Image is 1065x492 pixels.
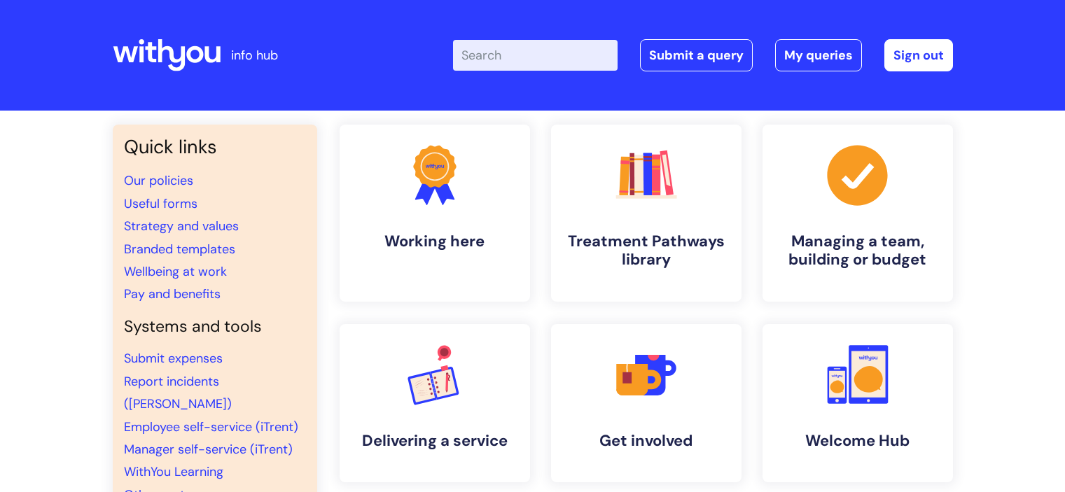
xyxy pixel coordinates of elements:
[340,324,530,482] a: Delivering a service
[124,195,197,212] a: Useful forms
[124,350,223,367] a: Submit expenses
[551,125,742,302] a: Treatment Pathways library
[340,125,530,302] a: Working here
[453,40,618,71] input: Search
[763,125,953,302] a: Managing a team, building or budget
[124,136,306,158] h3: Quick links
[551,324,742,482] a: Get involved
[774,432,942,450] h4: Welcome Hub
[124,241,235,258] a: Branded templates
[640,39,753,71] a: Submit a query
[562,232,730,269] h4: Treatment Pathways library
[124,263,227,280] a: Wellbeing at work
[124,441,293,458] a: Manager self-service (iTrent)
[453,39,953,71] div: | -
[124,286,221,302] a: Pay and benefits
[124,419,298,435] a: Employee self-service (iTrent)
[763,324,953,482] a: Welcome Hub
[562,432,730,450] h4: Get involved
[124,463,223,480] a: WithYou Learning
[124,172,193,189] a: Our policies
[884,39,953,71] a: Sign out
[231,44,278,66] p: info hub
[775,39,862,71] a: My queries
[774,232,942,269] h4: Managing a team, building or budget
[351,432,519,450] h4: Delivering a service
[124,373,232,412] a: Report incidents ([PERSON_NAME])
[351,232,519,251] h4: Working here
[124,218,239,234] a: Strategy and values
[124,317,306,337] h4: Systems and tools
